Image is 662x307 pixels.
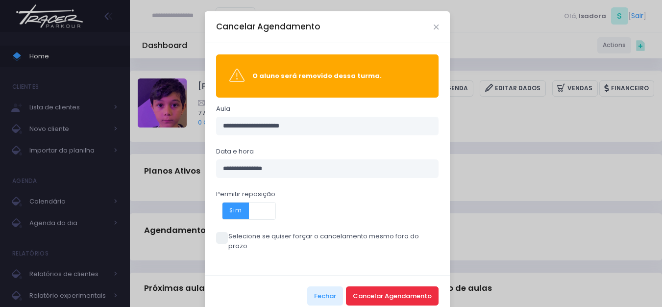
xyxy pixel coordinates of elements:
[216,104,230,114] label: Aula
[216,231,439,251] label: Selecione se quiser forçar o cancelamento mesmo fora do prazo
[346,286,439,305] button: Cancelar Agendamento
[222,203,249,219] span: Sim
[434,25,439,29] button: Close
[216,147,254,156] label: Data e hora
[252,71,425,81] div: O aluno será removido dessa turma.
[216,189,275,199] label: Permitir reposição
[216,21,320,33] h5: Cancelar Agendamento
[307,286,343,305] button: Fechar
